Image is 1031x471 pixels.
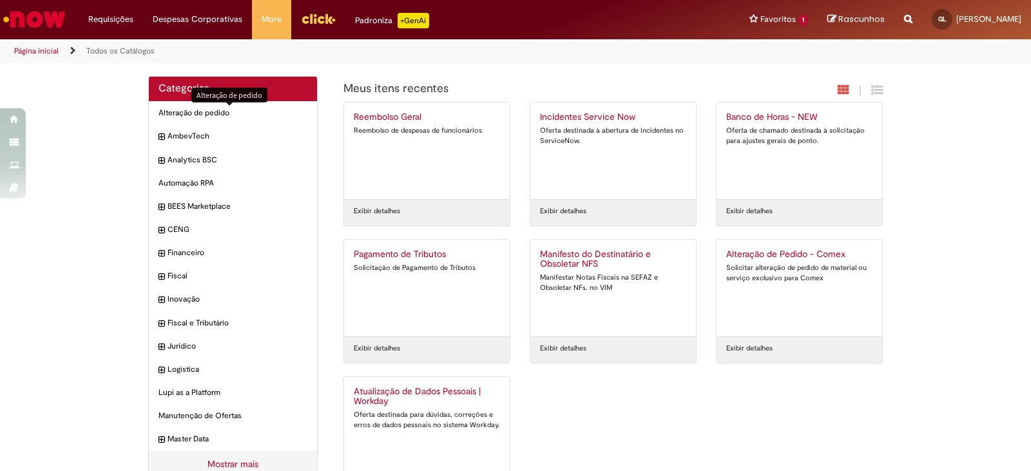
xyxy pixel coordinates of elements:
div: Manifestar Notas Fiscais na SEFAZ e Obsoletar NFs. no VIM [540,273,686,293]
span: GL [938,15,947,23]
h2: Incidentes Service Now [540,112,686,122]
h2: Pagamento de Tributos [354,249,500,260]
div: Alteração de pedido [191,88,267,102]
span: Automação RPA [159,178,307,189]
ul: Trilhas de página [10,39,678,63]
span: Favoritos [760,13,796,26]
i: expandir categoria Jurídico [159,341,164,354]
i: expandir categoria CENG [159,224,164,237]
span: Lupi as a Platform [159,387,307,398]
div: Alteração de pedido [149,101,317,125]
div: Automação RPA [149,171,317,195]
div: expandir categoria Financeiro Financeiro [149,241,317,265]
a: Todos os Catálogos [86,46,155,56]
i: expandir categoria Master Data [159,434,164,447]
a: Incidentes Service Now Oferta destinada à abertura de incidentes no ServiceNow. [530,102,696,199]
span: Analytics BSC [168,155,307,166]
div: expandir categoria Fiscal e Tributário Fiscal e Tributário [149,311,317,335]
span: Jurídico [168,341,307,352]
span: BEES Marketplace [168,201,307,212]
span: [PERSON_NAME] [956,14,1021,24]
a: Manifesto do Destinatário e Obsoletar NFS Manifestar Notas Fiscais na SEFAZ e Obsoletar NFs. no VIM [530,240,696,336]
span: Master Data [168,434,307,445]
span: Rascunhos [838,13,885,25]
div: expandir categoria CENG CENG [149,218,317,242]
span: Fiscal e Tributário [168,318,307,329]
div: Solicitar alteração de pedido de material ou serviço exclusivo para Comex [726,263,872,283]
div: expandir categoria Jurídico Jurídico [149,334,317,358]
h2: Categorias [159,83,307,95]
ul: Categorias [149,101,317,451]
span: Logistica [168,364,307,375]
img: ServiceNow [1,6,68,32]
div: expandir categoria Master Data Master Data [149,427,317,451]
img: click_logo_yellow_360x200.png [301,9,336,28]
h2: Manifesto do Destinatário e Obsoletar NFS [540,249,686,270]
a: Mostrar mais [207,458,258,470]
div: expandir categoria Logistica Logistica [149,358,317,381]
div: expandir categoria Fiscal Fiscal [149,264,317,288]
div: Solicitação de Pagamento de Tributos [354,263,500,273]
span: Manutenção de Ofertas [159,410,307,421]
div: Oferta destinada para dúvidas, correções e erros de dados pessoais no sistema Workday. [354,410,500,430]
h2: Banco de Horas - NEW [726,112,872,122]
div: expandir categoria Analytics BSC Analytics BSC [149,148,317,172]
a: Exibir detalhes [540,206,586,216]
span: AmbevTech [168,131,307,142]
a: Exibir detalhes [726,343,773,354]
div: Reembolso de despesas de funcionários [354,126,500,136]
span: Despesas Corporativas [153,13,242,26]
span: Requisições [88,13,133,26]
i: expandir categoria Logistica [159,364,164,377]
span: Fiscal [168,271,307,282]
span: Financeiro [168,247,307,258]
div: expandir categoria BEES Marketplace BEES Marketplace [149,195,317,218]
span: Inovação [168,294,307,305]
div: Lupi as a Platform [149,381,317,405]
i: Exibição de grade [871,84,883,96]
h2: Atualização de Dados Pessoais | Workday [354,387,500,407]
a: Exibir detalhes [354,206,400,216]
a: Exibir detalhes [354,343,400,354]
div: Oferta de chamado destinada à solicitação para ajustes gerais de ponto. [726,126,872,146]
a: Pagamento de Tributos Solicitação de Pagamento de Tributos [344,240,510,336]
a: Reembolso Geral Reembolso de despesas de funcionários [344,102,510,199]
a: Rascunhos [827,14,885,26]
i: expandir categoria Fiscal [159,271,164,284]
i: expandir categoria Fiscal e Tributário [159,318,164,331]
div: Manutenção de Ofertas [149,404,317,428]
span: Alteração de pedido [159,108,307,119]
div: expandir categoria AmbevTech AmbevTech [149,124,317,148]
span: More [262,13,282,26]
span: 1 [798,15,808,26]
a: Banco de Horas - NEW Oferta de chamado destinada à solicitação para ajustes gerais de ponto. [717,102,882,199]
i: expandir categoria Financeiro [159,247,164,260]
span: | [859,83,862,98]
div: expandir categoria Inovação Inovação [149,287,317,311]
i: expandir categoria Inovação [159,294,164,307]
i: Exibição em cartão [838,84,849,96]
span: CENG [168,224,307,235]
div: Oferta destinada à abertura de incidentes no ServiceNow. [540,126,686,146]
i: expandir categoria AmbevTech [159,131,164,144]
h2: Reembolso Geral [354,112,500,122]
a: Página inicial [14,46,59,56]
p: +GenAi [398,13,429,28]
a: Exibir detalhes [726,206,773,216]
h2: Alteração de Pedido - Comex [726,249,872,260]
a: Alteração de Pedido - Comex Solicitar alteração de pedido de material ou serviço exclusivo para C... [717,240,882,336]
h1: {"description":"","title":"Meus itens recentes"} Categoria [343,82,744,95]
div: Padroniza [355,13,429,28]
a: Exibir detalhes [540,343,586,354]
i: expandir categoria BEES Marketplace [159,201,164,214]
i: expandir categoria Analytics BSC [159,155,164,168]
